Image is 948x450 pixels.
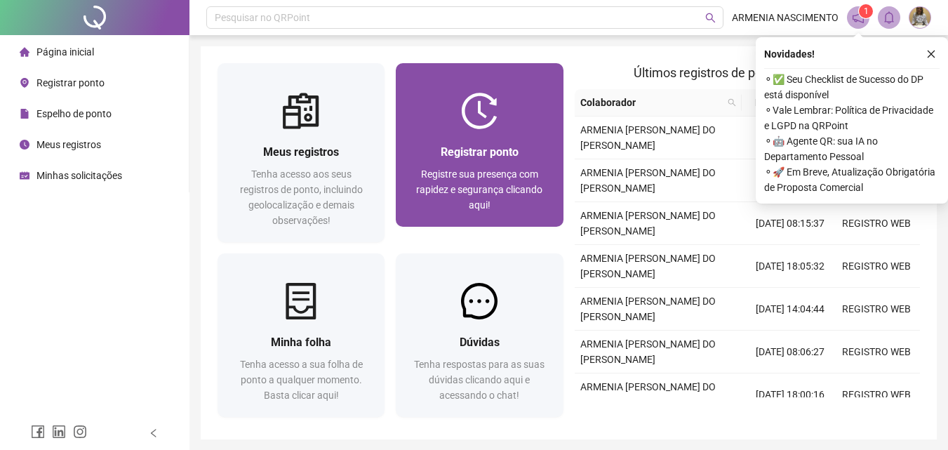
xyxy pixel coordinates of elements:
td: [DATE] 12:00:38 [747,159,834,202]
span: schedule [20,171,29,180]
span: ⚬ 🚀 Em Breve, Atualização Obrigatória de Proposta Comercial [764,164,940,195]
td: REGISTRO WEB [834,288,920,331]
td: REGISTRO WEB [834,373,920,416]
span: instagram [73,425,87,439]
span: search [725,92,739,113]
span: ⚬ 🤖 Agente QR: sua IA no Departamento Pessoal [764,133,940,164]
span: ARMENIA [PERSON_NAME] DO [PERSON_NAME] [580,296,716,322]
span: ARMENIA [PERSON_NAME] DO [PERSON_NAME] [580,167,716,194]
span: Dúvidas [460,336,500,349]
td: [DATE] 08:06:27 [747,331,834,373]
td: [DATE] 08:15:37 [747,202,834,245]
span: Registrar ponto [441,145,519,159]
span: ⚬ ✅ Seu Checklist de Sucesso do DP está disponível [764,72,940,102]
span: ARMENIA NASCIMENTO [732,10,839,25]
span: Tenha acesso aos seus registros de ponto, incluindo geolocalização e demais observações! [240,168,363,226]
span: search [705,13,716,23]
span: ARMENIA [PERSON_NAME] DO [PERSON_NAME] [580,381,716,408]
span: Meus registros [263,145,339,159]
span: Minha folha [271,336,331,349]
span: ⚬ Vale Lembrar: Política de Privacidade e LGPD na QRPoint [764,102,940,133]
span: Registre sua presença com rapidez e segurança clicando aqui! [416,168,542,211]
sup: 1 [859,4,873,18]
a: Minha folhaTenha acesso a sua folha de ponto a qualquer momento. Basta clicar aqui! [218,253,385,417]
span: notification [852,11,864,24]
td: REGISTRO WEB [834,245,920,288]
a: Registrar pontoRegistre sua presença com rapidez e segurança clicando aqui! [396,63,563,227]
span: Minhas solicitações [36,170,122,181]
span: Data/Hora [747,95,808,110]
span: left [149,428,159,438]
span: file [20,109,29,119]
a: DúvidasTenha respostas para as suas dúvidas clicando aqui e acessando o chat! [396,253,563,417]
span: ARMENIA [PERSON_NAME] DO [PERSON_NAME] [580,338,716,365]
span: Página inicial [36,46,94,58]
span: bell [883,11,895,24]
span: search [728,98,736,107]
th: Data/Hora [742,89,825,117]
span: ARMENIA [PERSON_NAME] DO [PERSON_NAME] [580,253,716,279]
span: environment [20,78,29,88]
img: 63967 [909,7,930,28]
span: close [926,49,936,59]
span: home [20,47,29,57]
span: Tenha acesso a sua folha de ponto a qualquer momento. Basta clicar aqui! [240,359,363,401]
span: ARMENIA [PERSON_NAME] DO [PERSON_NAME] [580,210,716,237]
td: REGISTRO WEB [834,202,920,245]
span: Espelho de ponto [36,108,112,119]
td: [DATE] 13:29:57 [747,117,834,159]
span: Últimos registros de ponto sincronizados [634,65,860,80]
td: [DATE] 18:00:16 [747,373,834,416]
span: linkedin [52,425,66,439]
span: ARMENIA [PERSON_NAME] DO [PERSON_NAME] [580,124,716,151]
td: REGISTRO WEB [834,331,920,373]
span: facebook [31,425,45,439]
a: Meus registrosTenha acesso aos seus registros de ponto, incluindo geolocalização e demais observa... [218,63,385,242]
span: 1 [864,6,869,16]
td: [DATE] 14:04:44 [747,288,834,331]
span: clock-circle [20,140,29,150]
span: Novidades ! [764,46,815,62]
span: Meus registros [36,139,101,150]
span: Registrar ponto [36,77,105,88]
span: Colaborador [580,95,723,110]
td: [DATE] 18:05:32 [747,245,834,288]
span: Tenha respostas para as suas dúvidas clicando aqui e acessando o chat! [414,359,545,401]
